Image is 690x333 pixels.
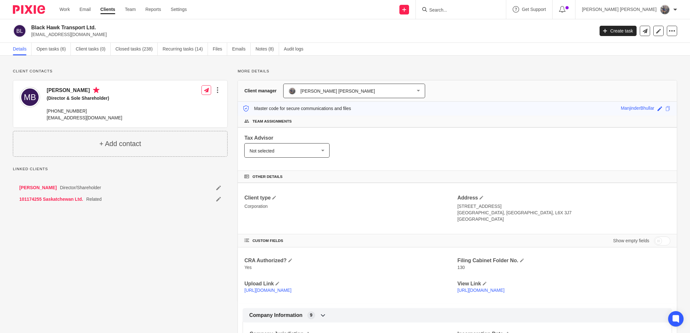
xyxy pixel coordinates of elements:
[252,119,291,124] span: Team assignments
[31,24,478,31] h2: Black Hawk Transport Ltd.
[47,115,120,121] p: [EMAIL_ADDRESS][DOMAIN_NAME]
[249,148,275,153] span: Not selected
[243,105,354,112] p: Master code for secure communications and files
[79,6,90,13] a: Email
[13,43,32,55] a: Details
[244,203,457,209] p: Corporation
[20,87,40,107] img: svg%3E
[244,257,457,264] h4: CRA Authorized?
[60,6,70,13] a: Work
[162,43,208,55] a: Recurring tasks (14)
[457,257,670,264] h4: Filing Cabinet Folder No.
[244,280,457,287] h4: Upload Link
[457,216,670,222] p: [GEOGRAPHIC_DATA]
[620,105,654,112] div: ManjinderBhullar
[249,312,302,319] span: Company Information
[37,43,71,55] a: Open tasks (6)
[47,87,120,95] h4: [PERSON_NAME]
[13,69,228,74] p: Client contacts
[283,43,308,55] a: Audit logs
[100,6,115,13] a: Clients
[255,43,278,55] a: Notes (8)
[91,87,98,93] i: Primary
[59,184,102,191] span: Director/Shareholder
[457,194,670,201] h4: Address
[457,203,670,209] p: [STREET_ADDRESS]
[145,6,161,13] a: Reports
[585,6,657,13] p: [PERSON_NAME] [PERSON_NAME]
[431,8,489,14] input: Search
[457,288,503,292] a: [URL][DOMAIN_NAME]
[13,24,26,38] img: svg%3E
[13,166,228,171] p: Linked clients
[115,43,157,55] a: Closed tasks (238)
[238,69,677,74] p: More details
[31,31,590,38] p: [EMAIL_ADDRESS][DOMAIN_NAME]
[599,26,637,36] a: Create task
[244,194,457,201] h4: Client type
[47,95,120,101] h5: (Director & Sole Shareholder)
[457,280,670,287] h4: View Link
[98,139,143,149] h4: + Add contact
[170,6,187,13] a: Settings
[124,6,135,13] a: Team
[47,108,120,114] p: [PHONE_NUMBER]
[76,43,110,55] a: Client tasks (0)
[19,196,83,202] a: 101174255 Saskatchewan Ltd.
[244,88,277,94] h3: Client manager
[244,288,290,292] a: [URL][DOMAIN_NAME]
[612,237,649,244] label: Show empty fields
[660,5,670,15] img: 20160912_191538.jpg
[212,43,227,55] a: Files
[300,88,372,93] span: [PERSON_NAME] [PERSON_NAME]
[244,135,273,140] span: Tax Advisor
[252,174,282,179] span: Other details
[457,209,670,216] p: [GEOGRAPHIC_DATA], [GEOGRAPHIC_DATA], L6X 3J7
[310,312,312,318] span: 9
[244,265,251,270] span: Yes
[232,43,250,55] a: Emails
[524,7,549,12] span: Get Support
[87,196,102,202] span: Related
[13,5,45,14] img: Pixie
[19,184,56,191] a: [PERSON_NAME]
[288,87,296,95] img: 20160912_191538.jpg
[457,265,465,270] span: 130
[244,238,457,243] h4: CUSTOM FIELDS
